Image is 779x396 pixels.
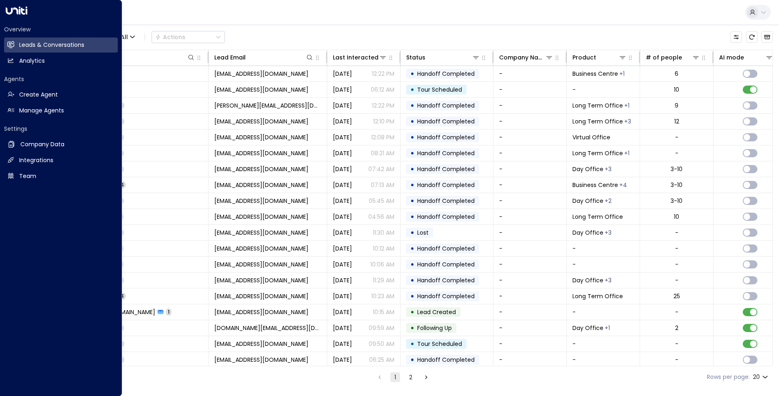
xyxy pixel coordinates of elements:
span: Yesterday [333,276,352,284]
div: Workstation [605,324,610,332]
div: - [675,149,678,157]
td: - [493,193,567,209]
td: - [567,257,640,272]
h2: Create Agent [19,90,58,99]
div: 3-10 [671,197,682,205]
button: Go to next page [421,372,431,382]
div: 6 [675,70,678,78]
div: - [675,340,678,348]
span: Tour Scheduled [417,340,462,348]
span: singh.yuvraj2006@gmail.com [214,165,308,173]
span: Yesterday [333,181,352,189]
td: - [493,209,567,224]
p: 09:50 AM [369,340,394,348]
nav: pagination navigation [374,372,431,382]
span: Handoff Completed [417,165,475,173]
td: - [493,130,567,145]
div: • [410,226,414,240]
span: Long Term Office [572,149,623,157]
div: • [410,83,414,97]
span: Handoff Completed [417,133,475,141]
div: 10 [674,213,679,221]
a: Create Agent [4,87,118,102]
span: arshiakhannnn2001@gmail.com [214,260,308,268]
p: 08:21 AM [371,149,394,157]
span: singh.yuvraj2006@gmail.com [214,197,308,205]
span: danielamirraguimaraes.prof@gmail.com [214,324,321,332]
span: Yesterday [333,133,352,141]
h2: Team [19,172,36,180]
div: Last Interacted [333,53,378,62]
span: Handoff Completed [417,181,475,189]
h2: Agents [4,75,118,83]
span: arshiakhannnn2001@gmail.com [214,229,308,237]
button: page 1 [390,372,400,382]
td: - [567,304,640,320]
span: Yesterday [333,101,352,110]
p: 12:08 PM [371,133,394,141]
p: 10:06 AM [370,260,394,268]
span: Long Term Office [572,101,623,110]
div: - [675,244,678,253]
div: Meeting Room,Virtual Office,Workstation [624,117,631,125]
span: Following Up [417,324,452,332]
a: Integrations [4,153,118,168]
td: - [493,320,567,336]
div: • [410,305,414,319]
span: arshiakhannnn2001@gmail.com [214,244,308,253]
span: Yesterday [333,149,352,157]
a: Team [4,169,118,184]
div: Workstation [624,149,629,157]
div: 25 [673,292,680,300]
span: Yesterday [333,117,352,125]
span: Long Term Office [572,213,623,221]
button: Go to page 2 [406,372,416,382]
p: 12:22 PM [372,101,394,110]
a: Analytics [4,53,118,68]
span: Handoff Completed [417,197,475,205]
td: - [493,161,567,177]
td: - [567,352,640,367]
span: ysin29108@gmail.com [214,86,308,94]
div: - [675,260,678,268]
div: Status [406,53,480,62]
span: Handoff Completed [417,213,475,221]
span: Yesterday [333,244,352,253]
div: • [410,162,414,176]
span: Virtual Office [572,133,610,141]
div: • [410,99,414,112]
div: • [410,273,414,287]
h2: Settings [4,125,118,133]
span: Yesterday [333,86,352,94]
div: Status [406,53,425,62]
p: 04:56 AM [368,213,394,221]
div: 9 [675,101,678,110]
span: tiffany66135@gmail.com [214,340,308,348]
span: Lost [417,229,429,237]
h2: Leads & Conversations [19,41,84,49]
div: 10 [674,86,679,94]
div: Product [572,53,596,62]
div: Company Name [499,53,545,62]
h2: Manage Agents [19,106,64,115]
span: 1 [166,308,172,315]
td: - [493,98,567,113]
span: jenny.mcdarmid99@outlook.com [214,101,321,110]
td: - [493,114,567,129]
p: 07:42 AM [368,165,394,173]
span: Day Office [572,276,603,284]
div: • [410,242,414,255]
div: • [410,130,414,144]
span: Handoff Completed [417,276,475,284]
div: # of people [646,53,682,62]
div: • [410,353,414,367]
td: - [493,273,567,288]
button: Archived Leads [761,31,773,43]
div: Day Office,Long Term Office,Meeting Room,Workstation [619,181,627,189]
p: 09:59 AM [369,324,394,332]
button: Customize [731,31,742,43]
div: • [410,67,414,81]
div: AI mode [719,53,773,62]
span: Tour Scheduled [417,86,462,94]
p: 05:45 AM [369,197,394,205]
